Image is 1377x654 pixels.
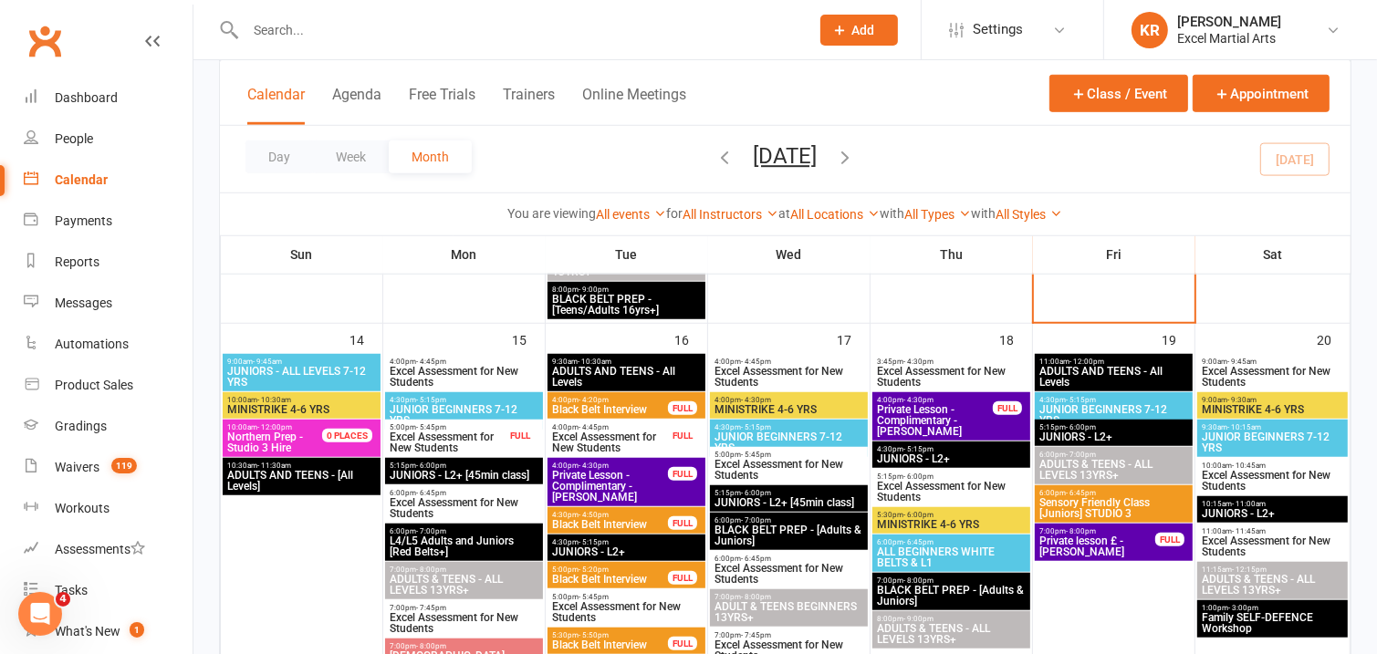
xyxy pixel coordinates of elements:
span: Settings [973,9,1023,50]
button: Online Meetings [582,86,686,125]
button: Month [389,140,472,173]
span: JUNIORS - L2+ [1201,508,1344,519]
span: - 4:50pm [579,511,609,519]
span: - 12:00pm [257,423,292,431]
strong: for [667,206,683,221]
button: Calendar [247,86,305,125]
span: - 6:45pm [416,489,446,497]
span: 7:00pm [876,576,1027,585]
strong: with [881,206,905,221]
span: ADULTS AND TEENS - [All Levels] [226,470,377,492]
div: Excel Martial Arts [1177,30,1281,47]
span: Northern Prep - [227,431,303,443]
span: - 7:45pm [416,604,446,612]
span: Sensory Friendly Class [Juniors] STUDIO 3 [1038,497,1189,519]
th: Fri [1033,235,1195,274]
span: MINISTRIKE 4-6 YRS [226,404,377,415]
div: 14 [349,324,382,354]
span: 4:00pm [551,462,669,470]
span: Black Belt Interview [551,519,669,530]
div: 19 [1162,324,1194,354]
span: - 8:00pm [416,642,446,650]
span: - 9:45am [1227,358,1257,366]
strong: You are viewing [508,206,597,221]
span: 6:00pm [1038,451,1189,459]
span: BLACK BELT PREP - [Adults & Juniors] [876,585,1027,607]
span: ALL BEGINNERS WHITE BELTS & L1 [876,546,1027,568]
span: Excel Assessment for New Students [551,601,702,623]
div: FULL [668,401,697,415]
span: 5:00pm [389,423,506,431]
span: 8:00pm [551,285,702,294]
span: Private lesson £ - [PERSON_NAME] [1038,535,1156,557]
div: [PERSON_NAME] [1177,14,1281,30]
span: Black Belt Interview [551,574,669,585]
span: 1:00pm [1201,604,1344,612]
a: Calendar [24,160,193,201]
a: Dashboard [24,78,193,119]
span: 4:30pm [876,445,1027,453]
span: JUNIORS - L2+ [876,453,1027,464]
a: Assessments [24,529,193,570]
span: 9:00am [1201,396,1344,404]
span: Excel Assessment for New Students [714,366,864,388]
span: - 6:45pm [1066,489,1096,497]
span: Excel Assessment for New Students [551,431,669,453]
span: 5:15pm [1038,423,1189,431]
span: - 11:30am [257,462,291,470]
span: - 10:45am [1232,462,1266,470]
a: Clubworx [22,18,68,64]
th: Sun [221,235,383,274]
span: 6:00pm [1038,489,1189,497]
a: Automations [24,324,193,365]
span: 5:30pm [876,511,1027,519]
span: MINISTRIKE 4-6 YRS [714,404,864,415]
div: FULL [993,401,1022,415]
a: Reports [24,242,193,283]
span: 4:30pm [551,511,669,519]
div: Dashboard [55,90,118,105]
th: Tue [546,235,708,274]
div: 20 [1317,324,1350,354]
div: FULL [668,429,697,442]
span: Excel Assessment for New Students [876,366,1027,388]
span: - 10:15am [1227,423,1261,431]
span: - 7:00pm [741,516,771,524]
a: Gradings [24,406,193,447]
span: Private Lesson - Complimentary - [PERSON_NAME] [551,470,669,503]
span: - 6:45pm [741,555,771,563]
span: Add [852,23,875,37]
button: [DATE] [754,143,818,169]
span: 10:00am [226,423,344,431]
span: - 5:15pm [903,445,934,453]
th: Sat [1195,235,1351,274]
span: Excel Assessment for New Students [876,481,1027,503]
a: All Instructors [683,207,779,222]
span: - 5:45pm [416,423,446,431]
span: - 5:15pm [741,423,771,431]
span: - 12:00pm [1069,358,1104,366]
span: JUNIOR BEGINNERS 7-12 YRS [1201,431,1344,453]
span: Excel Assessment for New Students [389,431,506,453]
span: - 5:15pm [1066,396,1096,404]
span: JUNIORS - ALL LEVELS 7-12 YRS [226,366,377,388]
span: 4:00pm [714,396,864,404]
a: All Types [905,207,972,222]
span: 3:45pm [876,358,1027,366]
span: 10:00am [1201,462,1344,470]
span: JUNIOR BEGINNERS 7-12 YRS [714,431,864,453]
button: Add [820,15,898,46]
span: Private Lesson - Complimentary - [PERSON_NAME] [876,404,994,437]
a: All events [597,207,667,222]
a: Waivers 119 [24,447,193,488]
span: - 12:15pm [1232,566,1267,574]
span: 7:00pm [714,593,864,601]
span: - 5:15pm [579,538,609,546]
span: - 6:45pm [903,538,934,546]
span: 6:00pm [714,555,864,563]
button: Day [245,140,313,173]
span: - 3:00pm [1228,604,1258,612]
span: - 6:00pm [416,462,446,470]
div: FULL [668,467,697,481]
input: Search... [240,17,797,43]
